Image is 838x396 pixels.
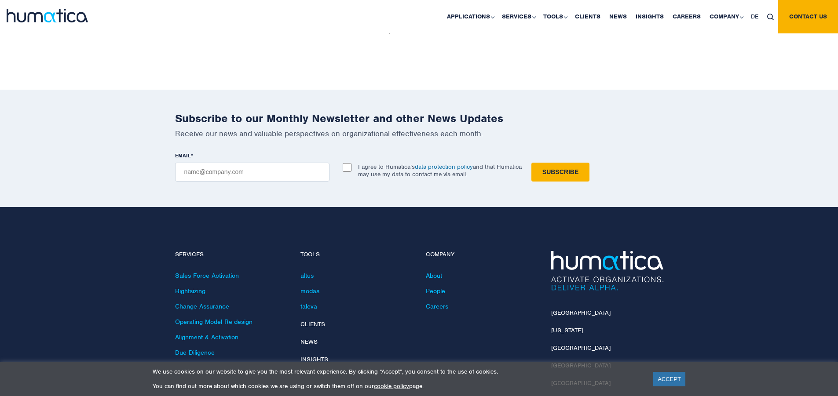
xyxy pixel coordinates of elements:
h4: Company [426,251,538,258]
img: search_icon [767,14,774,20]
p: Receive our news and valuable perspectives on organizational effectiveness each month. [175,129,663,138]
span: DE [751,13,758,20]
a: cookie policy [374,382,409,390]
a: Change Assurance [175,302,229,310]
h4: Tools [300,251,413,258]
a: altus [300,272,314,280]
img: Humatica [551,251,663,291]
a: Sales Force Activation [175,272,239,280]
a: data protection policy [415,163,473,171]
input: Subscribe [531,163,589,182]
a: [US_STATE] [551,327,583,334]
p: I agree to Humatica’s and that Humatica may use my data to contact me via email. [358,163,522,178]
span: EMAIL [175,152,191,159]
p: You can find out more about which cookies we are using or switch them off on our page. [153,382,642,390]
a: Clients [300,320,325,328]
a: taleva [300,302,317,310]
a: [GEOGRAPHIC_DATA] [551,309,611,316]
a: Due Diligence [175,349,215,356]
a: Insights [300,356,328,363]
a: About [426,272,442,280]
a: [GEOGRAPHIC_DATA] [551,344,611,352]
a: modas [300,287,319,295]
input: I agree to Humatica’sdata protection policyand that Humatica may use my data to contact me via em... [343,163,351,172]
input: name@company.com [175,163,329,182]
a: News [300,338,318,345]
a: ACCEPT [653,372,685,386]
p: We use cookies on our website to give you the most relevant experience. By clicking “Accept”, you... [153,368,642,375]
a: Rightsizing [175,287,205,295]
h2: Subscribe to our Monthly Newsletter and other News Updates [175,112,663,125]
a: Operating Model Re-design [175,318,252,326]
img: logo [7,9,88,22]
a: Careers [426,302,448,310]
a: Alignment & Activation [175,333,238,341]
h4: Services [175,251,287,258]
a: People [426,287,445,295]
